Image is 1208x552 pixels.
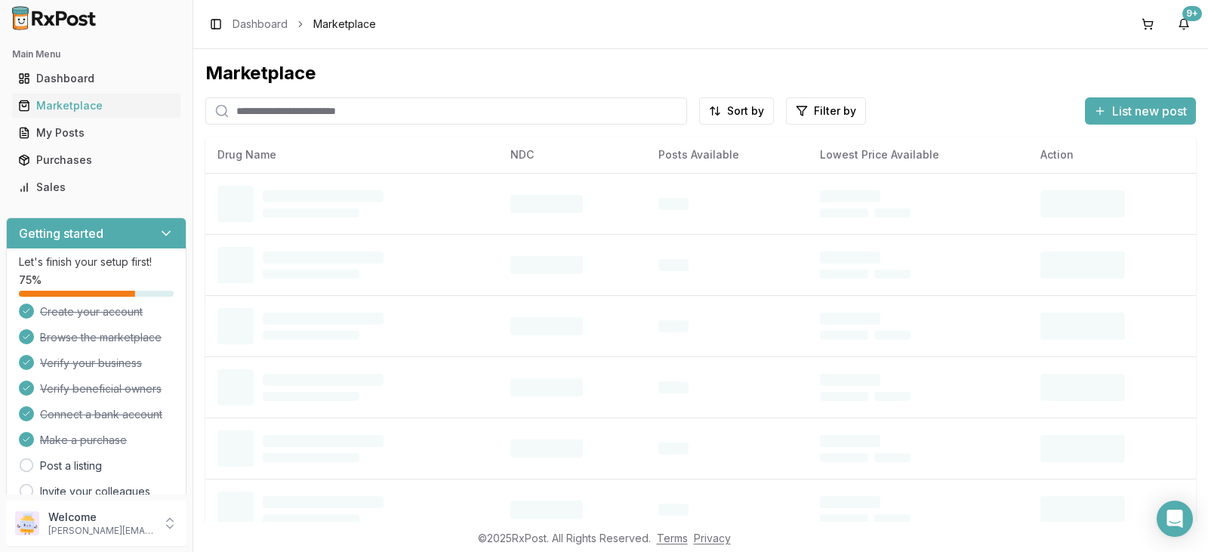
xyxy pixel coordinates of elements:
[1157,501,1193,537] div: Open Intercom Messenger
[786,97,866,125] button: Filter by
[40,458,102,473] a: Post a listing
[498,137,647,173] th: NDC
[205,61,1196,85] div: Marketplace
[18,125,174,140] div: My Posts
[40,433,127,448] span: Make a purchase
[6,175,186,199] button: Sales
[313,17,376,32] span: Marketplace
[694,532,731,544] a: Privacy
[1085,97,1196,125] button: List new post
[657,532,688,544] a: Terms
[6,6,103,30] img: RxPost Logo
[40,304,143,319] span: Create your account
[727,103,764,119] span: Sort by
[646,137,808,173] th: Posts Available
[233,17,376,32] nav: breadcrumb
[15,511,39,535] img: User avatar
[40,330,162,345] span: Browse the marketplace
[40,407,162,422] span: Connect a bank account
[12,119,180,146] a: My Posts
[12,92,180,119] a: Marketplace
[48,525,153,537] p: [PERSON_NAME][EMAIL_ADDRESS][DOMAIN_NAME]
[205,137,498,173] th: Drug Name
[1182,6,1202,21] div: 9+
[18,180,174,195] div: Sales
[6,121,186,145] button: My Posts
[233,17,288,32] a: Dashboard
[40,484,150,499] a: Invite your colleagues
[1028,137,1196,173] th: Action
[699,97,774,125] button: Sort by
[1172,12,1196,36] button: 9+
[6,66,186,91] button: Dashboard
[19,273,42,288] span: 75 %
[1085,105,1196,120] a: List new post
[48,510,153,525] p: Welcome
[40,381,162,396] span: Verify beneficial owners
[19,224,103,242] h3: Getting started
[12,65,180,92] a: Dashboard
[12,146,180,174] a: Purchases
[814,103,856,119] span: Filter by
[6,94,186,118] button: Marketplace
[808,137,1028,173] th: Lowest Price Available
[6,148,186,172] button: Purchases
[19,254,174,270] p: Let's finish your setup first!
[12,48,180,60] h2: Main Menu
[12,174,180,201] a: Sales
[18,153,174,168] div: Purchases
[40,356,142,371] span: Verify your business
[18,98,174,113] div: Marketplace
[18,71,174,86] div: Dashboard
[1112,102,1187,120] span: List new post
